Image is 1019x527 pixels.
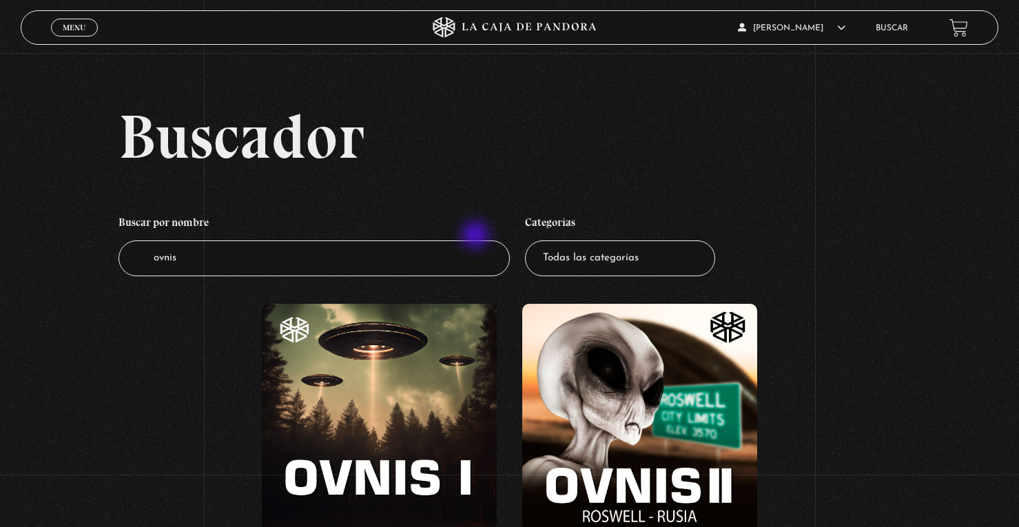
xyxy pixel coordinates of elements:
[119,209,510,240] h4: Buscar por nombre
[525,209,715,240] h4: Categorías
[63,23,85,32] span: Menu
[119,105,999,167] h2: Buscador
[949,19,968,37] a: View your shopping cart
[876,24,908,32] a: Buscar
[59,35,91,45] span: Cerrar
[738,24,845,32] span: [PERSON_NAME]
